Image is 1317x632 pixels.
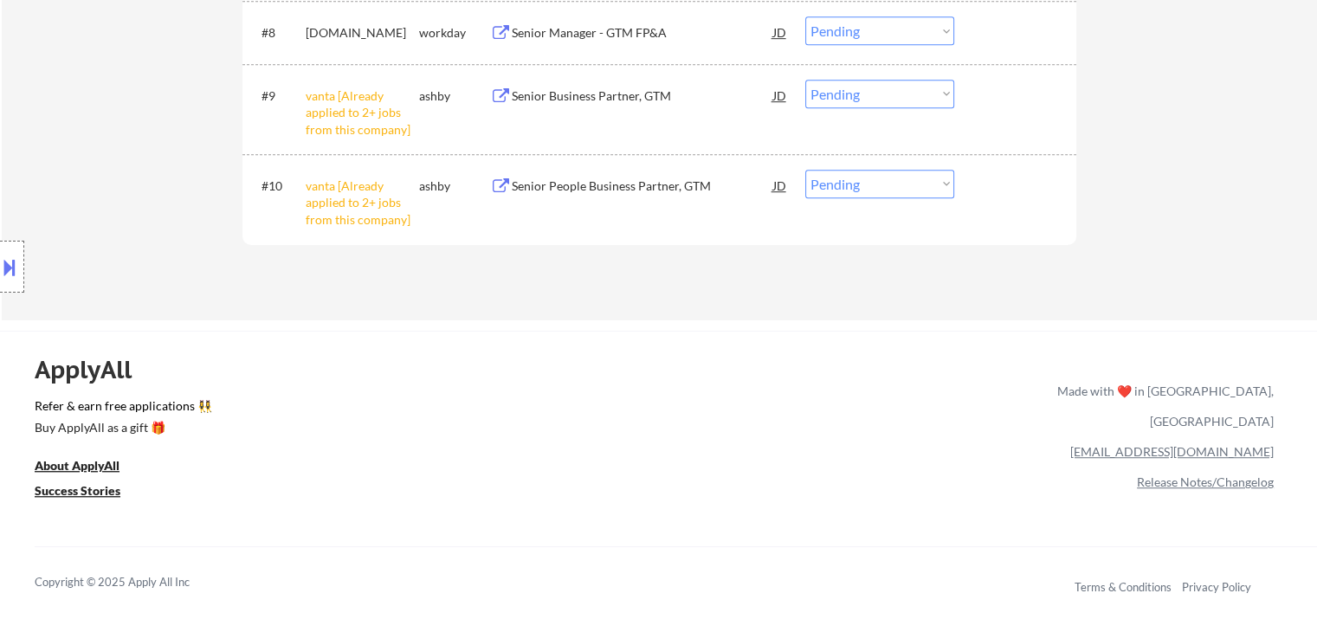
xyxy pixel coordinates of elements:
a: Buy ApplyAll as a gift 🎁 [35,418,208,440]
div: workday [419,24,490,42]
div: Copyright © 2025 Apply All Inc [35,574,234,591]
div: #8 [261,24,292,42]
a: [EMAIL_ADDRESS][DOMAIN_NAME] [1070,444,1274,459]
div: #9 [261,87,292,105]
a: About ApplyAll [35,456,144,478]
div: Made with ❤️ in [GEOGRAPHIC_DATA], [GEOGRAPHIC_DATA] [1050,376,1274,436]
div: JD [771,170,789,201]
a: Terms & Conditions [1075,580,1172,594]
div: vanta [Already applied to 2+ jobs from this company] [306,87,419,139]
a: Release Notes/Changelog [1137,474,1274,489]
div: [DOMAIN_NAME] [306,24,419,42]
div: ashby [419,87,490,105]
div: vanta [Already applied to 2+ jobs from this company] [306,177,419,229]
a: Privacy Policy [1182,580,1251,594]
div: Senior People Business Partner, GTM [512,177,773,195]
div: Senior Manager - GTM FP&A [512,24,773,42]
u: Success Stories [35,483,120,498]
div: JD [771,80,789,111]
div: Buy ApplyAll as a gift 🎁 [35,422,208,434]
div: ashby [419,177,490,195]
a: Refer & earn free applications 👯‍♀️ [35,400,695,418]
div: Senior Business Partner, GTM [512,87,773,105]
a: Success Stories [35,481,144,503]
u: About ApplyAll [35,458,119,473]
div: JD [771,16,789,48]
